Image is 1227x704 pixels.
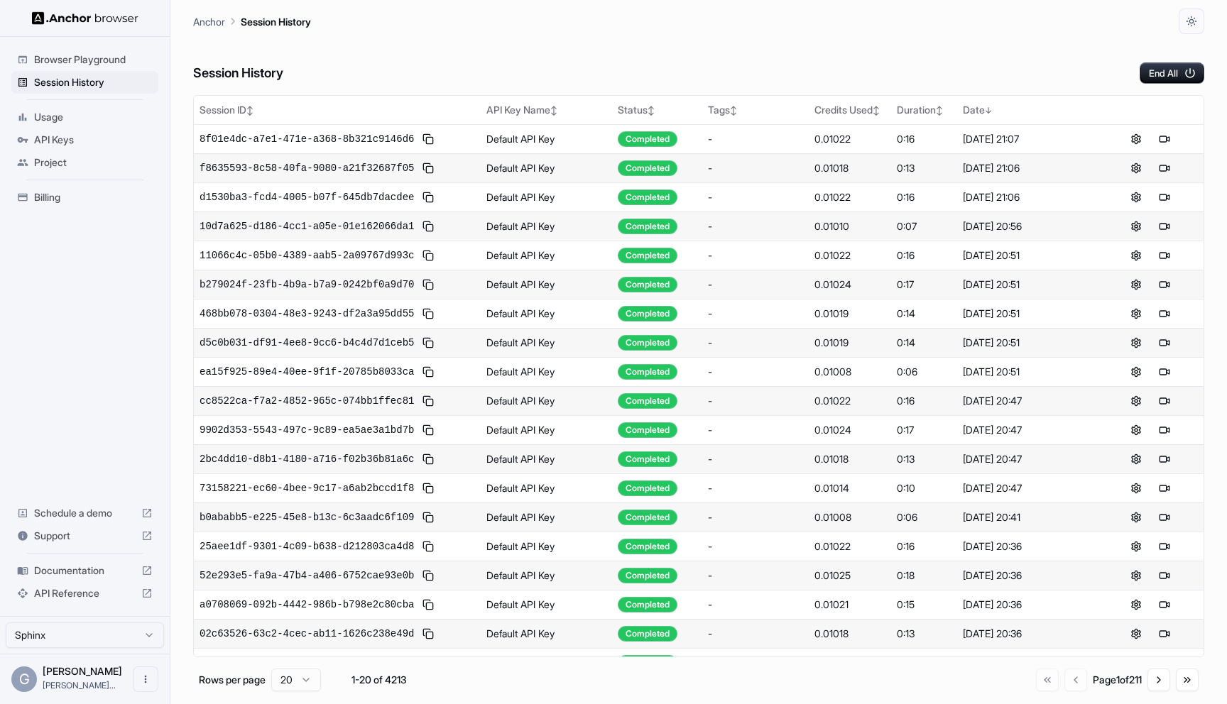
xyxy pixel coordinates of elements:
div: - [708,307,803,321]
div: - [708,277,803,292]
div: 0.01024 [814,277,885,292]
div: 0:16 [897,132,952,146]
nav: breadcrumb [193,13,311,29]
span: Project [34,155,153,170]
p: Session History [241,14,311,29]
div: 0.01018 [814,161,885,175]
div: 0.01008 [814,656,885,670]
div: Completed [618,189,677,205]
button: End All [1140,62,1204,84]
div: [DATE] 21:07 [963,132,1091,146]
div: API Reference [11,582,158,605]
span: ↕ [730,105,737,116]
span: Session History [34,75,153,89]
span: Billing [34,190,153,204]
span: 73158221-ec60-4bee-9c17-a6ab2bccd1f8 [200,481,414,495]
span: ↕ [648,105,655,116]
div: Status [618,103,697,117]
div: 0.01021 [814,598,885,612]
div: Duration [897,103,952,117]
div: - [708,423,803,437]
div: Browser Playground [11,48,158,71]
div: 0.01008 [814,365,885,379]
span: 9902d353-5543-497c-9c89-ea5ae3a1bd7b [200,423,414,437]
h6: Session History [193,63,283,84]
span: 52e293e5-fa9a-47b4-a406-6752cae93e0b [200,568,414,583]
div: 0:06 [897,365,952,379]
div: 0.01018 [814,627,885,641]
div: 0:14 [897,307,952,321]
div: Completed [618,655,677,671]
td: Default API Key [481,270,612,299]
div: Completed [618,335,677,351]
div: [DATE] 20:36 [963,539,1091,554]
div: Completed [618,277,677,292]
span: ↕ [246,105,253,116]
td: Default API Key [481,357,612,386]
div: 0:16 [897,248,952,263]
td: Default API Key [481,444,612,473]
td: Default API Key [481,386,612,415]
div: - [708,365,803,379]
div: - [708,510,803,524]
span: API Keys [34,133,153,147]
div: Completed [618,597,677,612]
p: Anchor [193,14,225,29]
div: Completed [618,306,677,321]
td: Default API Key [481,124,612,153]
div: Completed [618,160,677,176]
div: Credits Used [814,103,885,117]
span: Documentation [34,563,136,578]
div: 0:16 [897,539,952,554]
div: Completed [618,510,677,525]
div: - [708,336,803,350]
div: [DATE] 21:06 [963,190,1091,204]
span: 2bc4dd10-d8b1-4180-a716-f02b36b81a6c [200,452,414,466]
div: Documentation [11,559,158,582]
div: - [708,248,803,263]
span: Usage [34,110,153,124]
span: 11066c4c-05b0-4389-aab5-2a09767d993c [200,248,414,263]
td: Default API Key [481,299,612,328]
div: 0:16 [897,394,952,408]
td: Default API Key [481,241,612,270]
span: 25aee1df-9301-4c09-b638-d212803ca4d8 [200,539,414,554]
div: [DATE] 20:51 [963,307,1091,321]
button: Open menu [133,666,158,692]
div: [DATE] 20:47 [963,423,1091,437]
div: [DATE] 20:47 [963,481,1091,495]
span: 02c63526-63c2-4cec-ab11-1626c238e49d [200,627,414,641]
div: 0.01014 [814,481,885,495]
span: ↕ [550,105,557,116]
span: Schedule a demo [34,506,136,520]
div: Support [11,524,158,547]
div: [DATE] 20:47 [963,452,1091,466]
div: [DATE] 20:36 [963,656,1091,670]
span: 10d7a625-d186-4cc1-a05e-01e162066da1 [200,219,414,233]
div: - [708,190,803,204]
div: Usage [11,106,158,128]
td: Default API Key [481,153,612,182]
div: 0.01024 [814,423,885,437]
div: [DATE] 20:51 [963,336,1091,350]
span: d5c0b031-df91-4ee8-9cc6-b4c4d7d1ceb5 [200,336,414,350]
div: 0:13 [897,161,952,175]
div: [DATE] 20:51 [963,277,1091,292]
span: ea15f925-89e4-40ee-9f1f-20785b8033ca [200,365,414,379]
span: f8635593-8c58-40fa-9080-a21f32687f05 [200,161,414,175]
span: b279024f-23fb-4b9a-b7a9-0242bf0a9d70 [200,277,414,292]
span: 468bb078-0304-48e3-9243-df2a3a95dd55 [200,307,414,321]
div: G [11,666,37,692]
span: ↕ [873,105,880,116]
td: Default API Key [481,502,612,532]
div: Completed [618,248,677,263]
td: Default API Key [481,648,612,677]
td: Default API Key [481,473,612,502]
div: 0:14 [897,336,952,350]
div: - [708,132,803,146]
span: b0ababb5-e225-45e8-b13c-6c3aadc6f109 [200,510,414,524]
div: 0.01010 [814,219,885,233]
div: - [708,656,803,670]
div: Completed [618,539,677,554]
div: 0.01022 [814,539,885,554]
